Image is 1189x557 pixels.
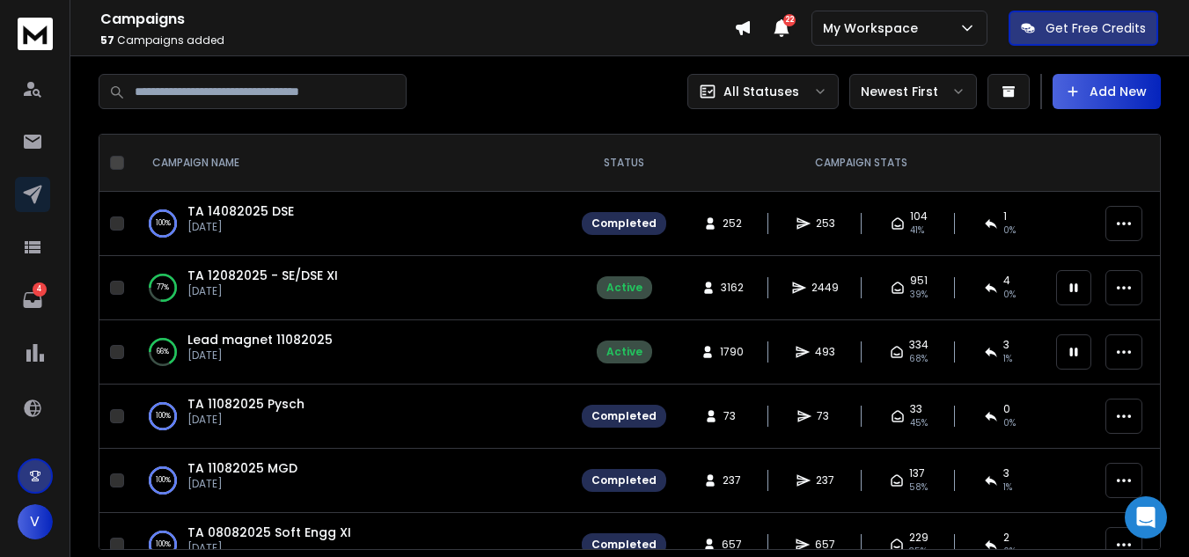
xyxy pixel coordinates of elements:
[591,473,657,487] div: Completed
[1053,74,1161,109] button: Add New
[187,477,297,491] p: [DATE]
[1009,11,1158,46] button: Get Free Credits
[1003,274,1010,288] span: 4
[33,282,47,297] p: 4
[909,338,928,352] span: 334
[131,135,571,192] th: CAMPAIGN NAME
[909,466,925,480] span: 137
[18,504,53,539] button: V
[571,135,677,192] th: STATUS
[100,33,114,48] span: 57
[187,348,333,363] p: [DATE]
[723,83,799,100] p: All Statuses
[156,472,171,489] p: 100 %
[1003,288,1016,302] span: 0 %
[909,352,928,366] span: 68 %
[910,416,928,430] span: 45 %
[910,224,924,238] span: 41 %
[187,524,351,541] a: TA 08082025 Soft Engg XI
[783,14,796,26] span: 22
[187,541,351,555] p: [DATE]
[909,480,928,495] span: 58 %
[187,202,294,220] a: TA 14082025 DSE
[1046,19,1146,37] p: Get Free Credits
[131,192,571,256] td: 100%TA 14082025 DSE[DATE]
[1003,531,1009,545] span: 2
[909,531,928,545] span: 229
[816,473,834,487] span: 237
[187,459,297,477] a: TA 11082025 MGD
[815,345,835,359] span: 493
[1125,496,1167,539] div: Open Intercom Messenger
[817,409,834,423] span: 73
[722,538,742,552] span: 657
[1003,416,1016,430] span: 0 %
[1003,209,1007,224] span: 1
[723,216,742,231] span: 252
[823,19,925,37] p: My Workspace
[187,331,333,348] a: Lead magnet 11082025
[187,413,305,427] p: [DATE]
[723,473,741,487] span: 237
[849,74,977,109] button: Newest First
[591,409,657,423] div: Completed
[131,320,571,385] td: 66%Lead magnet 11082025[DATE]
[187,220,294,234] p: [DATE]
[910,209,928,224] span: 104
[910,402,922,416] span: 33
[1003,352,1012,366] span: 1 %
[910,288,928,302] span: 39 %
[1003,402,1010,416] span: 0
[157,279,169,297] p: 77 %
[15,282,50,318] a: 4
[157,343,169,361] p: 66 %
[677,135,1046,192] th: CAMPAIGN STATS
[910,274,928,288] span: 951
[816,216,835,231] span: 253
[606,281,642,295] div: Active
[1003,480,1012,495] span: 1 %
[18,18,53,50] img: logo
[815,538,835,552] span: 657
[1003,224,1016,238] span: 0 %
[187,284,338,298] p: [DATE]
[1003,338,1009,352] span: 3
[100,9,734,30] h1: Campaigns
[156,215,171,232] p: 100 %
[187,395,305,413] a: TA 11082025 Pysch
[131,385,571,449] td: 100%TA 11082025 Pysch[DATE]
[723,409,741,423] span: 73
[131,449,571,513] td: 100%TA 11082025 MGD[DATE]
[100,33,734,48] p: Campaigns added
[156,536,171,553] p: 100 %
[720,345,744,359] span: 1790
[131,256,571,320] td: 77%TA 12082025 - SE/DSE XI[DATE]
[721,281,744,295] span: 3162
[591,216,657,231] div: Completed
[606,345,642,359] div: Active
[811,281,839,295] span: 2449
[156,407,171,425] p: 100 %
[187,267,338,284] a: TA 12082025 - SE/DSE XI
[1003,466,1009,480] span: 3
[591,538,657,552] div: Completed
